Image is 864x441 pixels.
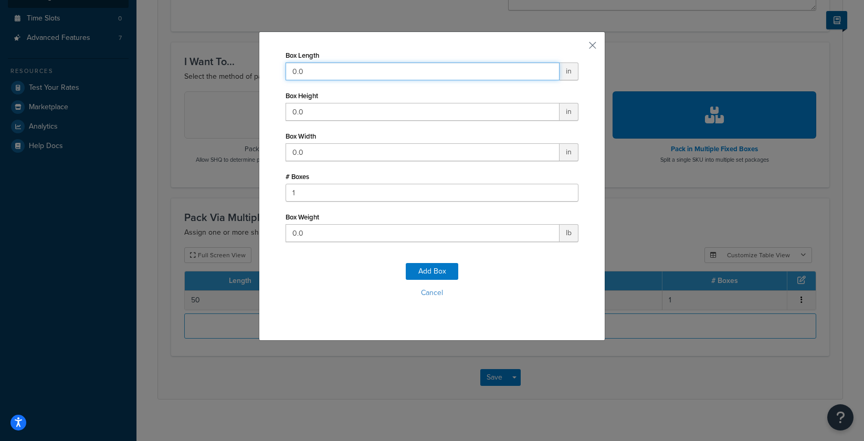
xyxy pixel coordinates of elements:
label: Box Length [286,51,319,59]
span: in [560,62,578,80]
span: in [560,103,578,121]
button: Add Box [406,263,458,280]
span: in [560,143,578,161]
label: Box Width [286,132,316,140]
label: # Boxes [286,173,309,181]
label: Box Height [286,92,318,100]
button: Cancel [286,285,578,301]
span: lb [560,224,578,242]
label: Box Weight [286,213,319,221]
